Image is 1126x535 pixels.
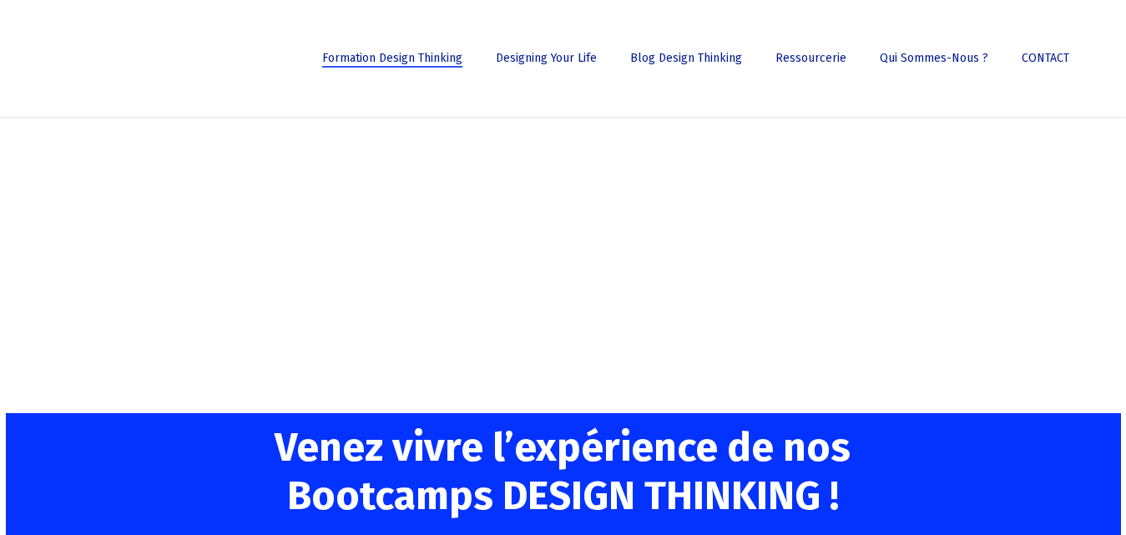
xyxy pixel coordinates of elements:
[314,53,471,64] a: Formation Design Thinking
[1022,51,1069,65] span: CONTACT
[622,53,750,64] a: Blog Design Thinking
[775,51,846,65] span: Ressourcerie
[275,423,851,520] span: Venez vivre l’expérience de nos Bootcamps DESIGN THINKING !
[322,51,462,65] span: Formation Design Thinking
[23,25,199,92] img: French Future Academy
[1013,53,1078,64] a: CONTACT
[630,51,742,65] span: Blog Design Thinking
[880,51,988,65] span: Qui sommes-nous ?
[487,53,605,64] a: Designing Your Life
[496,51,597,65] span: Designing Your Life
[871,53,997,64] a: Qui sommes-nous ?
[767,53,855,64] a: Ressourcerie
